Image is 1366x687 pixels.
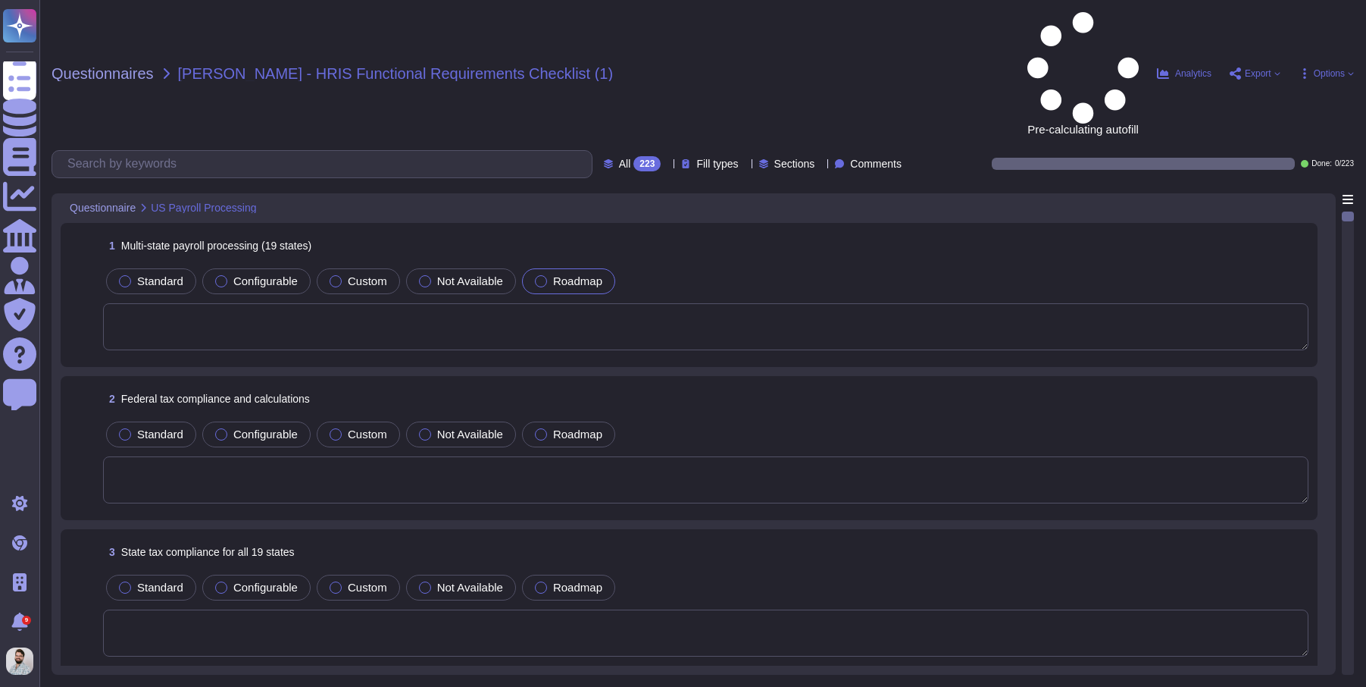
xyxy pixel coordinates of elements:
button: user [3,645,44,678]
span: Not Available [437,428,503,441]
span: 0 / 223 [1335,160,1354,168]
span: Multi-state payroll processing (19 states) [121,240,311,252]
span: 2 [103,394,115,404]
span: Comments [850,158,902,169]
span: Standard [137,274,183,287]
span: Export [1245,69,1271,78]
span: 1 [103,240,115,251]
img: user [6,648,33,675]
span: Options [1314,69,1345,78]
span: Questionnaire [70,202,136,213]
span: Custom [348,428,387,441]
span: Configurable [233,428,298,441]
span: Roadmap [553,274,602,287]
span: Pre-calculating autofill [1027,12,1139,135]
span: Standard [137,428,183,441]
span: Fill types [696,158,738,169]
span: Analytics [1175,69,1211,78]
span: Standard [137,581,183,594]
span: State tax compliance for all 19 states [121,546,295,558]
div: 9 [22,616,31,625]
span: Done: [1311,160,1332,168]
span: [PERSON_NAME] - HRIS Functional Requirements Checklist (1) [178,66,614,81]
span: Questionnaires [52,66,154,81]
span: Federal tax compliance and calculations [121,393,310,405]
span: 3 [103,547,115,557]
span: Roadmap [553,581,602,594]
span: US Payroll Processing [151,202,256,213]
span: Custom [348,274,387,287]
span: Sections [774,158,815,169]
div: 223 [633,156,661,171]
button: Analytics [1157,67,1211,80]
span: Not Available [437,581,503,594]
span: All [619,158,631,169]
span: Configurable [233,581,298,594]
span: Configurable [233,274,298,287]
span: Not Available [437,274,503,287]
input: Search by keywords [60,151,592,177]
span: Custom [348,581,387,594]
span: Roadmap [553,428,602,441]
